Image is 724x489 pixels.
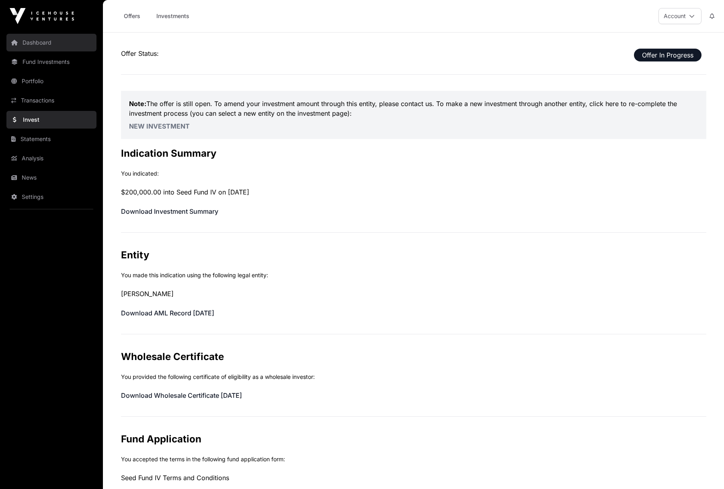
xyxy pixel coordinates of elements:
[6,34,96,51] a: Dashboard
[121,391,242,399] a: Download Wholesale Certificate [DATE]
[121,309,214,317] a: Download AML Record [DATE]
[151,8,195,24] a: Investments
[121,49,706,58] p: Offer Status:
[121,473,706,483] p: Seed Fund IV Terms and Conditions
[121,147,706,160] h2: Indication Summary
[121,271,706,279] p: You made this indication using the following legal entity:
[6,130,96,148] a: Statements
[6,92,96,109] a: Transactions
[129,100,146,108] strong: Note:
[121,373,706,381] p: You provided the following certificate of eligibility as a wholesale investor:
[121,187,706,197] p: $200,000.00 into Seed Fund IV on [DATE]
[6,188,96,206] a: Settings
[129,99,698,118] p: The offer is still open. To amend your investment amount through this entity, please contact us. ...
[116,8,148,24] a: Offers
[121,289,706,299] p: [PERSON_NAME]
[129,122,190,130] a: New Investment
[6,111,96,129] a: Invest
[121,249,706,262] h2: Entity
[121,207,218,215] a: Download Investment Summary
[658,8,701,24] button: Account
[6,169,96,186] a: News
[634,49,701,61] span: Offer In Progress
[121,170,706,178] p: You indicated:
[684,450,724,489] iframe: Chat Widget
[6,53,96,71] a: Fund Investments
[6,149,96,167] a: Analysis
[6,72,96,90] a: Portfolio
[10,8,74,24] img: Icehouse Ventures Logo
[121,433,706,446] h2: Fund Application
[121,350,706,363] h2: Wholesale Certificate
[121,455,706,463] p: You accepted the terms in the following fund application form:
